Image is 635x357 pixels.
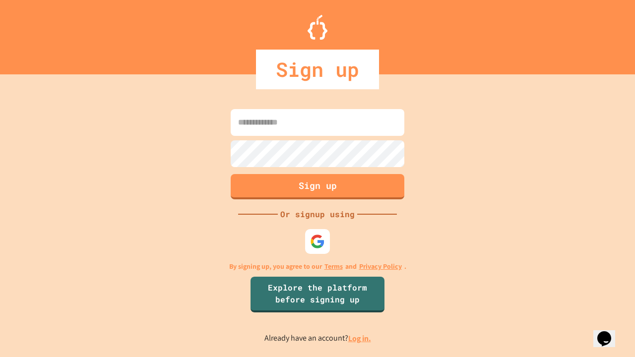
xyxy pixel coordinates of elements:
[256,50,379,89] div: Sign up
[308,15,327,40] img: Logo.svg
[324,261,343,272] a: Terms
[251,277,384,312] a: Explore the platform before signing up
[278,208,357,220] div: Or signup using
[593,317,625,347] iframe: chat widget
[359,261,402,272] a: Privacy Policy
[229,261,406,272] p: By signing up, you agree to our and .
[264,332,371,345] p: Already have an account?
[348,333,371,344] a: Log in.
[231,174,404,199] button: Sign up
[310,234,325,249] img: google-icon.svg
